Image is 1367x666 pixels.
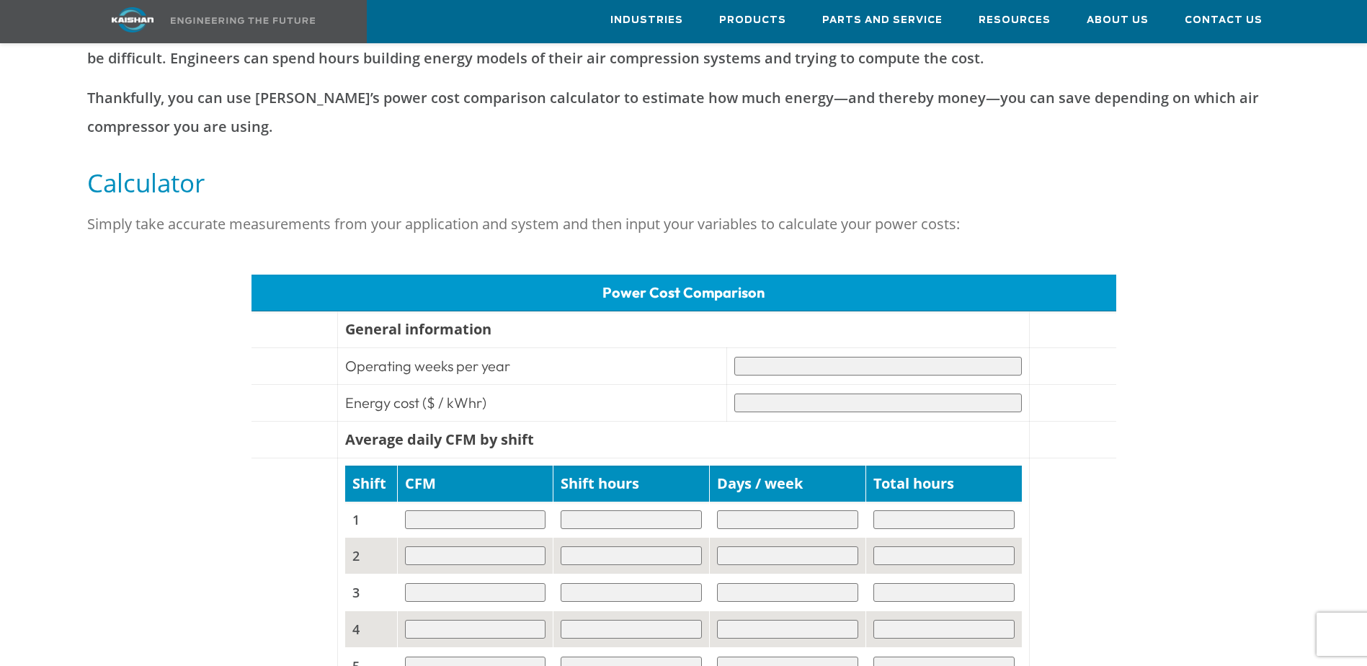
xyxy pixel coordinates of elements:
a: Contact Us [1185,1,1263,40]
span: Contact Us [1185,12,1263,29]
a: Resources [979,1,1051,40]
span: About Us [1087,12,1149,29]
td: CFM [397,466,553,502]
h5: Calculator [87,166,1281,199]
td: Shift [345,466,397,502]
img: Engineering the future [171,17,315,24]
td: Shift hours [553,466,710,502]
span: Products [719,12,786,29]
p: Simply take accurate measurements from your application and system and then input your variables ... [87,210,1281,239]
td: Total hours [866,466,1022,502]
td: 4 [345,611,397,648]
td: Days / week [710,466,866,502]
b: General information [345,319,491,339]
td: 3 [345,574,397,611]
a: Parts and Service [822,1,943,40]
span: Parts and Service [822,12,943,29]
b: Average daily CFM by shift [345,430,534,449]
span: Resources [979,12,1051,29]
span: Energy cost ($ / kWhr) [345,394,486,412]
span: Industries [610,12,683,29]
td: 1 [345,502,397,538]
p: Thankfully, you can use [PERSON_NAME]’s power cost comparison calculator to estimate how much ene... [87,84,1281,141]
a: Industries [610,1,683,40]
a: About Us [1087,1,1149,40]
span: Operating weeks per year [345,357,510,375]
td: 2 [345,538,397,574]
a: Products [719,1,786,40]
span: Power Cost Comparison [602,283,765,301]
img: kaishan logo [79,7,187,32]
